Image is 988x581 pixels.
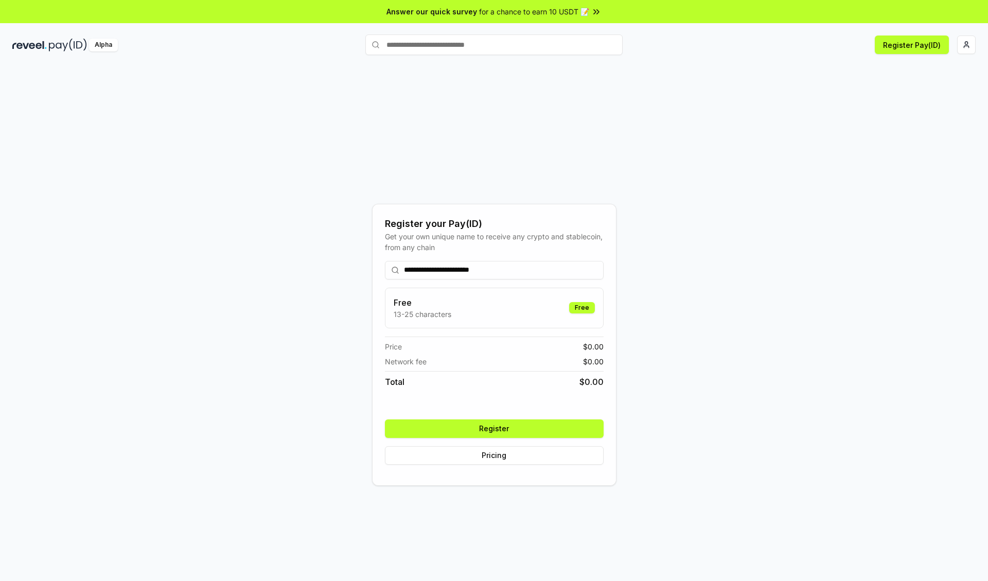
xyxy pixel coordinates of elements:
[579,376,604,388] span: $ 0.00
[583,356,604,367] span: $ 0.00
[394,296,451,309] h3: Free
[89,39,118,51] div: Alpha
[49,39,87,51] img: pay_id
[385,356,427,367] span: Network fee
[394,309,451,320] p: 13-25 characters
[385,217,604,231] div: Register your Pay(ID)
[12,39,47,51] img: reveel_dark
[569,302,595,313] div: Free
[386,6,477,17] span: Answer our quick survey
[583,341,604,352] span: $ 0.00
[385,231,604,253] div: Get your own unique name to receive any crypto and stablecoin, from any chain
[479,6,589,17] span: for a chance to earn 10 USDT 📝
[385,341,402,352] span: Price
[875,36,949,54] button: Register Pay(ID)
[385,419,604,438] button: Register
[385,446,604,465] button: Pricing
[385,376,404,388] span: Total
